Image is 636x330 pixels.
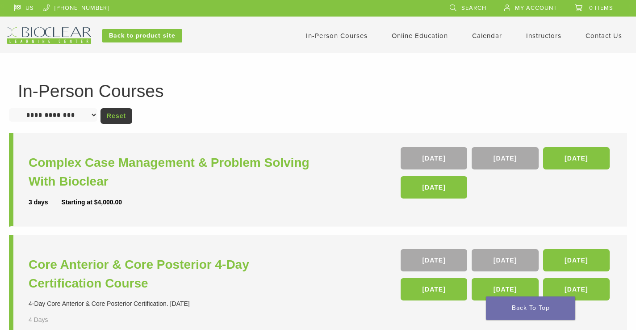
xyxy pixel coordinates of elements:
span: My Account [515,4,557,12]
img: Bioclear [7,27,91,44]
div: 3 days [29,198,62,207]
a: Complex Case Management & Problem Solving With Bioclear [29,153,320,191]
a: Instructors [526,32,561,40]
a: [DATE] [401,147,467,169]
div: Starting at $4,000.00 [62,198,122,207]
a: [DATE] [401,176,467,199]
a: In-Person Courses [306,32,368,40]
a: Contact Us [586,32,622,40]
a: Calendar [472,32,502,40]
a: [DATE] [401,249,467,271]
a: [DATE] [472,249,538,271]
div: 4-Day Core Anterior & Core Posterior Certification. [DATE] [29,299,320,309]
a: [DATE] [472,147,538,169]
a: [DATE] [401,278,467,300]
div: , , , , , [401,249,612,305]
span: 0 items [589,4,613,12]
a: [DATE] [543,147,610,169]
a: Back To Top [486,296,575,320]
span: Search [461,4,486,12]
a: Back to product site [102,29,182,42]
a: [DATE] [543,249,610,271]
a: Core Anterior & Core Posterior 4-Day Certification Course [29,255,320,293]
a: Reset [100,108,132,124]
div: , , , [401,147,612,203]
h1: In-Person Courses [18,82,618,100]
a: Online Education [392,32,448,40]
a: [DATE] [472,278,538,300]
div: 4 Days [29,315,72,325]
a: [DATE] [543,278,610,300]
